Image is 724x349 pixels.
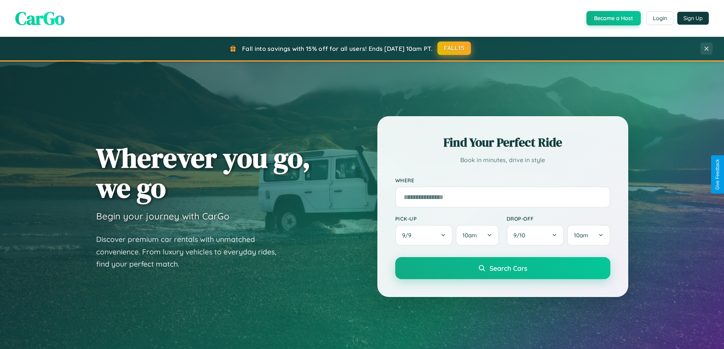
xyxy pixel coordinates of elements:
span: 10am [463,232,477,239]
button: 9/9 [395,225,453,246]
button: Become a Host [586,11,641,25]
p: Discover premium car rentals with unmatched convenience. From luxury vehicles to everyday rides, ... [96,233,286,270]
p: Book in minutes, drive in style [395,155,610,166]
span: Search Cars [490,264,527,272]
h1: Wherever you go, we go [96,143,311,203]
div: Give Feedback [715,159,720,190]
span: 9 / 10 [513,232,529,239]
span: CarGo [15,6,65,31]
h3: Begin your journey with CarGo [96,210,230,222]
button: 10am [456,225,499,246]
button: Login [646,11,673,25]
button: 10am [567,225,610,246]
span: 10am [574,232,588,239]
h2: Find Your Perfect Ride [395,134,610,151]
label: Drop-off [507,215,610,222]
span: 9 / 9 [402,232,415,239]
span: Fall into savings with 15% off for all users! Ends [DATE] 10am PT. [242,45,432,52]
button: Sign Up [677,12,709,25]
button: Search Cars [395,257,610,279]
button: FALL15 [437,41,471,55]
button: 9/10 [507,225,564,246]
label: Where [395,177,610,183]
label: Pick-up [395,215,499,222]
